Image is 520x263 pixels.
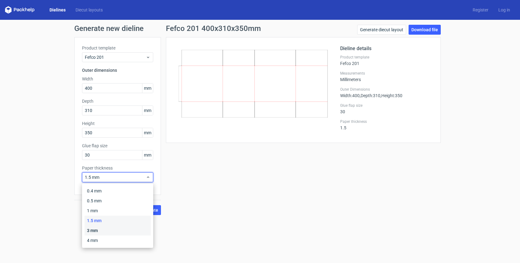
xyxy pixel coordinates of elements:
[45,7,71,13] a: Dielines
[84,216,151,226] div: 1.5 mm
[74,25,446,32] h1: Generate new dieline
[468,7,493,13] a: Register
[82,45,153,51] label: Product template
[409,25,441,35] a: Download file
[380,93,402,98] span: , Height : 350
[340,55,433,66] div: Fefco 201
[82,67,153,73] h3: Outer dimensions
[84,226,151,235] div: 3 mm
[82,120,153,127] label: Height
[142,150,153,160] span: mm
[84,206,151,216] div: 1 mm
[340,45,433,52] h2: Dieline details
[84,235,151,245] div: 4 mm
[340,71,433,76] label: Measurements
[340,119,433,124] label: Paper thickness
[85,54,146,60] span: Fefco 201
[82,165,153,171] label: Paper thickness
[71,7,108,13] a: Diecut layouts
[142,84,153,93] span: mm
[84,196,151,206] div: 0.5 mm
[82,76,153,82] label: Width
[142,106,153,115] span: mm
[166,25,261,32] h1: Fefco 201 400x310x350mm
[340,103,433,108] label: Glue flap size
[360,93,380,98] span: , Depth : 310
[340,55,433,60] label: Product template
[340,71,433,82] div: Millimeters
[493,7,515,13] a: Log in
[340,87,433,92] label: Outer Dimensions
[340,103,433,114] div: 30
[85,174,146,180] span: 1.5 mm
[82,143,153,149] label: Glue flap size
[82,98,153,104] label: Depth
[340,93,360,98] span: Width : 400
[357,25,406,35] a: Generate diecut layout
[340,119,433,130] div: 1.5
[84,186,151,196] div: 0.4 mm
[142,128,153,137] span: mm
